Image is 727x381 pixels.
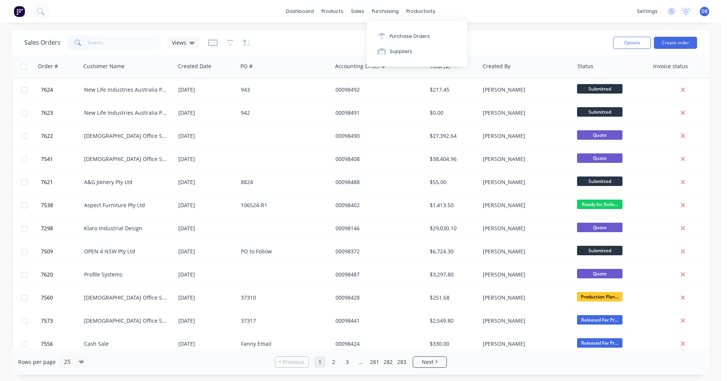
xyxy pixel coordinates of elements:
div: $2,549.80 [430,317,474,325]
div: Klaro Industrial Design [84,225,168,232]
input: Search... [88,35,162,50]
span: Next [422,358,434,366]
span: 7509 [41,248,53,255]
div: 00098492 [335,86,420,94]
div: $6,724.30 [430,248,474,255]
div: [DATE] [178,271,235,278]
button: 7621 [39,171,84,194]
div: [DEMOGRAPHIC_DATA] Office Systems [84,294,168,301]
span: Quote [577,223,622,232]
div: [DATE] [178,86,235,94]
a: Page 281 [369,356,380,368]
button: 7623 [39,101,84,124]
div: [DATE] [178,248,235,255]
div: [PERSON_NAME] [483,86,567,94]
div: New Life Industries Australia Pty Ltd [84,109,168,117]
div: sales [347,6,368,17]
div: [PERSON_NAME] [483,178,567,186]
button: 7509 [39,240,84,263]
span: 7622 [41,132,53,140]
div: [DATE] [178,155,235,163]
div: [PERSON_NAME] [483,225,567,232]
div: Fanny Email [241,340,325,348]
div: [PERSON_NAME] [483,201,567,209]
span: 7556 [41,340,53,348]
div: [PERSON_NAME] [483,340,567,348]
div: 943 [241,86,325,94]
span: Quote [577,130,622,140]
button: 7622 [39,125,84,147]
div: [PERSON_NAME] [483,155,567,163]
span: 7620 [41,271,53,278]
ul: Pagination [272,356,450,368]
span: 7621 [41,178,53,186]
button: Suppliers [367,44,467,59]
span: 7298 [41,225,53,232]
div: 37317 [241,317,325,325]
div: Purchase Orders [390,33,430,40]
div: [DATE] [178,178,235,186]
span: 7573 [41,317,53,325]
div: Cash Sale [84,340,168,348]
div: Accounting Order # [335,62,385,70]
div: PO to Follow [241,248,325,255]
div: [DEMOGRAPHIC_DATA] Office Systems [84,155,168,163]
a: Next page [413,358,446,366]
div: 00098428 [335,294,420,301]
span: Submitted [577,107,622,117]
div: PO # [240,62,253,70]
div: 00098372 [335,248,420,255]
div: [DATE] [178,109,235,117]
button: Purchase Orders [367,28,467,44]
div: [DEMOGRAPHIC_DATA] Office Systems [84,132,168,140]
button: 7538 [39,194,84,217]
span: 7538 [41,201,53,209]
button: 7624 [39,78,84,101]
div: settings [633,6,661,17]
div: [PERSON_NAME] [483,248,567,255]
span: Submitted [577,176,622,186]
div: 00098441 [335,317,420,325]
div: 942 [241,109,325,117]
div: OPEN 4 NSW Pty Ltd [84,248,168,255]
div: $29,030.10 [430,225,474,232]
div: Status [577,62,593,70]
div: Profile Systems [84,271,168,278]
button: 7573 [39,309,84,332]
div: Invoice status [653,62,688,70]
span: Released For Pr... [577,315,622,325]
span: 7623 [41,109,53,117]
span: Submitted [577,246,622,255]
button: 7620 [39,263,84,286]
span: Released For Pr... [577,338,622,348]
div: [DATE] [178,225,235,232]
div: New Life Industries Australia Pty Ltd [84,86,168,94]
div: 00098491 [335,109,420,117]
span: Submitted [577,84,622,94]
div: $38,404.96 [430,155,474,163]
div: [PERSON_NAME] [483,132,567,140]
div: 00098488 [335,178,420,186]
button: 7556 [39,333,84,355]
div: $217.45 [430,86,474,94]
div: 00098146 [335,225,420,232]
span: 7560 [41,294,53,301]
a: Jump forward [355,356,367,368]
div: Created By [483,62,510,70]
a: Page 282 [382,356,394,368]
div: $1,413.50 [430,201,474,209]
div: products [318,6,347,17]
div: 00098487 [335,271,420,278]
div: 106524-R1 [241,201,325,209]
span: Production Plan... [577,292,622,301]
img: Factory [14,6,25,17]
span: Previous [283,358,304,366]
div: $55.00 [430,178,474,186]
div: Order # [38,62,58,70]
span: 7624 [41,86,53,94]
div: 00098490 [335,132,420,140]
div: 00098402 [335,201,420,209]
button: 7541 [39,148,84,170]
div: [PERSON_NAME] [483,271,567,278]
div: 00098408 [335,155,420,163]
